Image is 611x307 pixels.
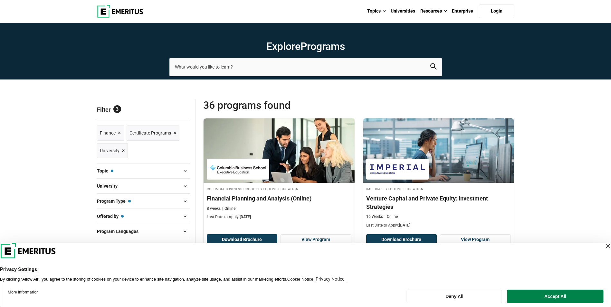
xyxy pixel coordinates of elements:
a: Finance Course by Columbia Business School Executive Education - September 11, 2025 Columbia Busi... [204,118,355,223]
p: Last Date to Apply: [207,214,351,220]
span: Certificate Programs [129,129,171,136]
span: Program Type [97,198,131,205]
span: [DATE] [240,215,251,219]
button: University [97,181,190,191]
img: Imperial Executive Education [369,162,425,176]
span: University [97,182,123,190]
a: Reset all [170,106,190,115]
input: search-page [169,58,442,76]
button: Offered by [97,211,190,221]
a: Finance Course by Imperial Executive Education - September 11, 2025 Imperial Executive Education ... [363,118,514,231]
span: Offered by [97,213,124,220]
p: Filter [97,99,190,120]
span: 3 [113,105,121,113]
button: Download Brochure [366,234,437,245]
button: search [430,63,437,71]
h4: Columbia Business School Executive Education [207,186,351,191]
p: Online [222,206,235,211]
h1: Explore [169,40,442,53]
img: Columbia Business School Executive Education [210,162,266,176]
span: × [118,128,121,138]
h4: Financial Planning and Analysis (Online) [207,194,351,202]
button: Duration [97,242,190,251]
span: Program Languages [97,228,144,235]
span: × [173,128,177,138]
p: 8 weeks [207,206,221,211]
h4: Venture Capital and Private Equity: Investment Strategies [366,194,511,210]
span: 36 Programs found [203,99,359,112]
span: University [100,147,119,154]
p: Online [385,214,398,219]
button: Topic [97,166,190,176]
button: Program Type [97,196,190,206]
span: Finance [100,129,116,136]
img: Financial Planning and Analysis (Online) | Online Finance Course [204,118,355,183]
span: Programs [301,40,345,52]
a: Certificate Programs × [127,126,179,141]
span: [DATE] [399,223,410,228]
span: × [122,146,125,155]
span: Topic [97,167,113,174]
p: Last Date to Apply: [366,223,511,228]
a: Finance × [97,126,124,141]
a: search [430,65,437,71]
a: University × [97,143,128,158]
a: Login [479,5,514,18]
a: View Program [281,234,351,245]
a: View Program [440,234,511,245]
button: Download Brochure [207,234,278,245]
img: Venture Capital and Private Equity: Investment Strategies | Online Finance Course [363,118,514,183]
h4: Imperial Executive Education [366,186,511,191]
p: 16 Weeks [366,214,383,219]
button: Program Languages [97,227,190,236]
